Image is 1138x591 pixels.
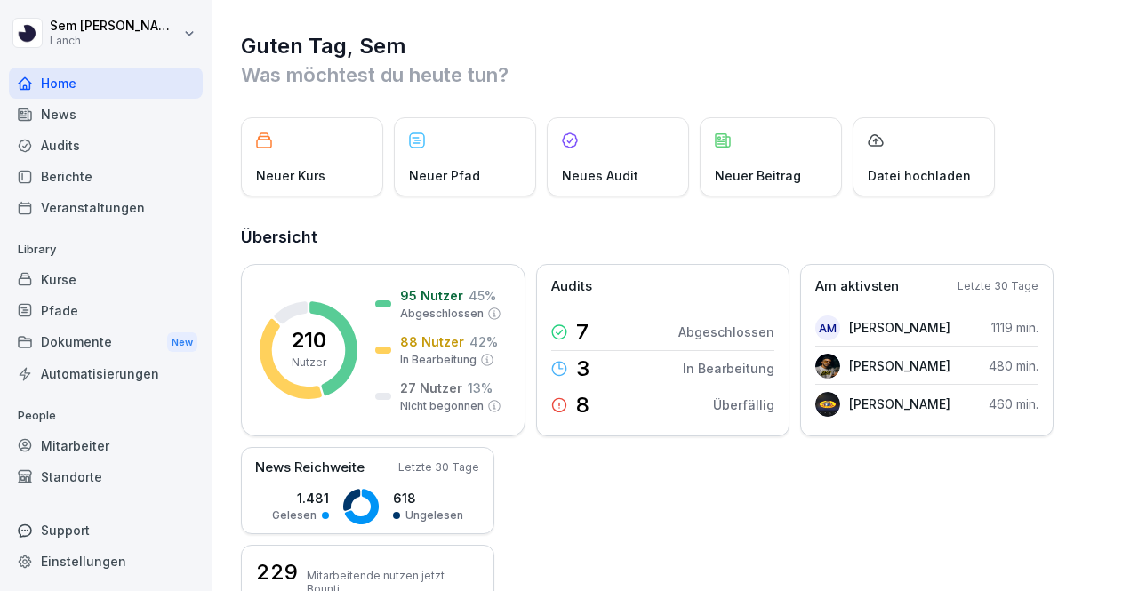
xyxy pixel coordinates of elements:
[400,379,462,397] p: 27 Nutzer
[9,546,203,577] a: Einstellungen
[292,355,326,371] p: Nutzer
[9,515,203,546] div: Support
[272,489,329,507] p: 1.481
[815,276,899,297] p: Am aktivsten
[849,318,950,337] p: [PERSON_NAME]
[256,557,298,587] h3: 229
[469,332,498,351] p: 42 %
[849,356,950,375] p: [PERSON_NAME]
[562,166,638,185] p: Neues Audit
[9,161,203,192] a: Berichte
[291,330,326,351] p: 210
[272,507,317,523] p: Gelesen
[400,332,464,351] p: 88 Nutzer
[849,395,950,413] p: [PERSON_NAME]
[868,166,971,185] p: Datei hochladen
[167,332,197,353] div: New
[400,286,463,305] p: 95 Nutzer
[393,489,463,507] p: 618
[815,354,840,379] img: czp1xeqzgsgl3dela7oyzziw.png
[256,166,325,185] p: Neuer Kurs
[9,358,203,389] a: Automatisierungen
[9,264,203,295] a: Kurse
[9,99,203,130] a: News
[9,295,203,326] a: Pfade
[9,461,203,492] a: Standorte
[241,32,1111,60] h1: Guten Tag, Sem
[50,35,180,47] p: Lanch
[991,318,1038,337] p: 1119 min.
[241,225,1111,250] h2: Übersicht
[576,322,589,343] p: 7
[9,192,203,223] a: Veranstaltungen
[9,68,203,99] a: Home
[683,359,774,378] p: In Bearbeitung
[713,395,774,414] p: Überfällig
[9,236,203,264] p: Library
[405,507,463,523] p: Ungelesen
[469,286,496,305] p: 45 %
[815,315,840,340] div: AM
[241,60,1111,89] p: Was möchtest du heute tun?
[715,166,801,185] p: Neuer Beitrag
[9,130,203,161] a: Audits
[468,379,493,397] p: 13 %
[989,395,1038,413] p: 460 min.
[576,395,589,416] p: 8
[9,402,203,430] p: People
[678,323,774,341] p: Abgeschlossen
[576,358,589,379] p: 3
[9,430,203,461] a: Mitarbeiter
[409,166,480,185] p: Neuer Pfad
[400,398,484,414] p: Nicht begonnen
[400,352,477,368] p: In Bearbeitung
[398,459,479,475] p: Letzte 30 Tage
[815,392,840,417] img: g4w5x5mlkjus3ukx1xap2hc0.png
[255,458,365,478] p: News Reichweite
[9,326,203,359] a: DokumenteNew
[989,356,1038,375] p: 480 min.
[958,278,1038,294] p: Letzte 30 Tage
[50,19,180,34] p: Sem [PERSON_NAME]
[9,326,203,359] div: Dokumente
[551,276,592,297] p: Audits
[400,306,484,322] p: Abgeschlossen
